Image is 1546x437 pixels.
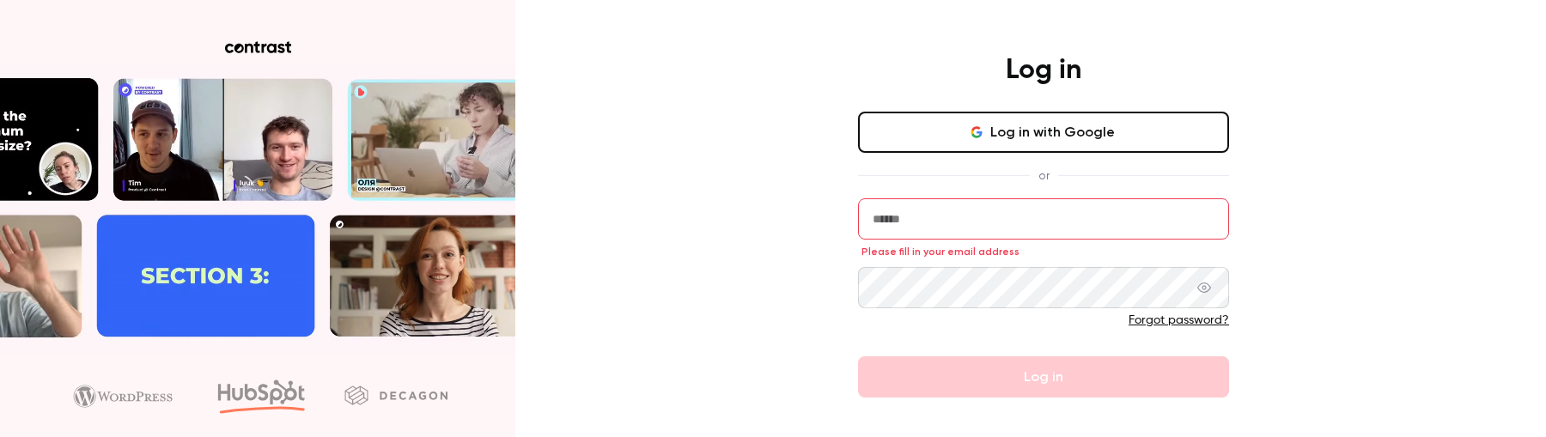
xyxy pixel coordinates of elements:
a: Forgot password? [1129,314,1229,326]
button: Log in with Google [858,112,1229,153]
img: decagon [344,385,447,404]
span: Please fill in your email address [861,245,1020,258]
h4: Log in [1006,53,1081,88]
span: or [1030,167,1058,185]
